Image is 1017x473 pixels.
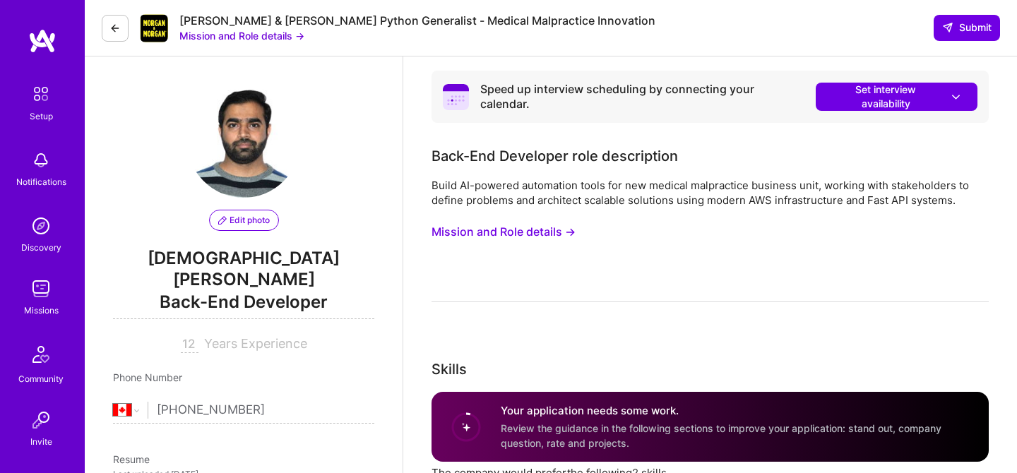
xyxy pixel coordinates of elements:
[27,406,55,434] img: Invite
[501,422,941,449] span: Review the guidance in the following sections to improve your application: stand out, company que...
[113,248,374,290] span: [DEMOGRAPHIC_DATA][PERSON_NAME]
[443,83,469,110] i: icon PurpleCalendar
[113,290,374,319] span: Back-End Developer
[432,145,678,167] div: Back-End Developer role description
[209,210,279,231] button: Edit photo
[24,303,59,318] div: Missions
[942,22,953,33] i: icon SendLight
[432,359,467,380] div: Skills
[21,240,61,255] div: Discovery
[948,90,963,104] i: icon DownArrowWhite
[140,14,168,42] img: Company Logo
[26,79,56,109] img: setup
[27,275,55,303] img: teamwork
[830,83,963,111] span: Set interview availability
[24,337,58,371] img: Community
[179,13,655,28] div: [PERSON_NAME] & [PERSON_NAME] Python Generalist - Medical Malpractice Innovation
[109,23,121,34] i: icon LeftArrowDark
[187,85,300,198] img: User Avatar
[942,20,992,35] span: Submit
[934,15,1000,40] button: Submit
[27,146,55,174] img: bell
[218,214,270,227] span: Edit photo
[28,28,56,54] img: logo
[113,453,150,465] span: Resume
[113,371,182,383] span: Phone Number
[18,371,64,386] div: Community
[480,82,804,112] div: Speed up interview scheduling by connecting your calendar.
[204,336,307,351] span: Years Experience
[501,403,972,418] h4: Your application needs some work.
[30,434,52,449] div: Invite
[218,216,227,224] i: icon PencilPurple
[27,212,55,240] img: discovery
[157,390,374,431] input: +1 (000) 000-0000
[432,219,576,245] button: Mission and Role details →
[816,83,977,111] button: Set interview availability
[30,109,53,124] div: Setup
[181,336,198,353] input: XX
[432,178,989,208] div: Build AI-powered automation tools for new medical malpractice business unit, working with stakeho...
[16,174,66,189] div: Notifications
[179,28,304,43] button: Mission and Role details →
